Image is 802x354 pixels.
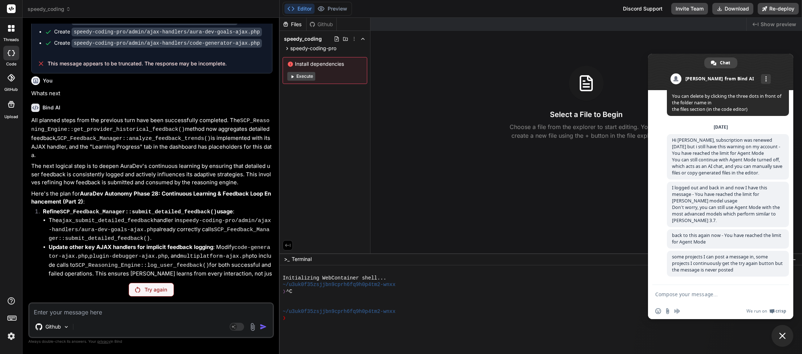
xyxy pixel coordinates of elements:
[97,339,110,343] span: privacy
[292,256,312,263] span: Terminal
[315,4,350,14] button: Preview
[672,254,783,273] span: some projects I can post a message in, some projects I continuously get the try again button but ...
[655,308,661,314] span: Insert an emoji
[283,315,286,321] span: ❯
[43,208,272,217] p: :
[63,324,69,330] img: Pick Models
[655,291,770,297] textarea: Compose your message...
[307,21,336,28] div: Github
[672,232,781,245] span: back to this again now - You have reached the limit for Agent Mode
[31,190,272,206] p: Here's the plan for :
[5,330,17,342] img: settings
[746,308,767,314] span: We run on
[283,288,286,295] span: ❯
[284,4,315,14] button: Editor
[771,325,793,347] div: Close chat
[619,3,667,15] div: Discord Support
[54,39,262,47] div: Create
[714,125,728,129] div: [DATE]
[287,60,362,68] span: Install dependencies
[59,218,154,224] code: ajax_submit_detailed_feedback
[287,72,315,81] button: Execute
[505,122,668,140] p: Choose a file from the explorer to start editing. You can create a new file using the + button in...
[704,57,737,68] div: Chat
[758,3,799,15] button: Re-deploy
[283,281,396,288] span: ~/u3uk0f35zsjjbn9cprh6fq9h0p4tm2-wnxx
[49,216,272,243] li: The handler in already correctly calls .
[4,114,18,120] label: Upload
[31,89,272,98] p: Whats next
[72,39,262,48] code: speedy-coding-pro/admin/ajax-handlers/code-generator-ajax.php
[43,77,53,84] h6: You
[28,338,274,345] p: Always double-check its answers. Your in Bind
[4,87,18,93] label: GitHub
[260,323,267,330] img: icon
[31,162,272,187] p: The next logical step is to deepen AuraDev's continuous learning by ensuring that detailed user f...
[89,253,168,260] code: plugin-debugger-ajax.php
[72,28,262,36] code: speedy-coding-pro/admin/ajax-handlers/aura-dev-goals-ajax.php
[720,57,730,68] span: Chat
[284,256,289,263] span: >_
[761,74,771,84] div: More channels
[672,137,782,176] span: Hi [PERSON_NAME], subscription was renewed [DATE] but i still have this warning on my account - Y...
[665,308,671,314] span: Send a file
[49,243,272,286] li: : Modify , , and to include calls to for both successful and failed operations. This ensures [PER...
[283,308,396,315] span: ~/u3uk0f35zsjjbn9cprh6fq9h0p4tm2-wnxx
[28,5,71,13] span: speedy_coding
[761,21,796,28] span: Show preview
[42,104,60,111] h6: Bind AI
[31,190,271,205] strong: AuraDev Autonomy Phase 28: Continuous Learning & Feedback Loop Enhancement (Part 2)
[792,256,796,263] span: −
[791,253,798,265] button: −
[75,262,209,269] code: SCP_Reasoning_Engine::log_user_feedback()
[775,308,786,314] span: Crisp
[43,208,233,215] strong: Refine usage
[180,253,252,260] code: multiplatform-ajax.php
[145,286,167,293] p: Try again
[284,35,322,43] span: speedy_coding
[746,308,786,314] a: We run onCrisp
[45,323,61,330] p: Github
[248,323,257,331] img: attachment
[57,136,211,142] code: SCP_Feedback_Manager::analyze_feedback_trends()
[3,37,19,43] label: threads
[674,308,680,314] span: Audio message
[54,28,262,36] div: Create
[550,109,623,120] h3: Select a File to Begin
[48,60,227,67] span: This message appears to be truncated. The response may be incomplete.
[6,61,16,67] label: code
[54,17,238,24] div: Create
[672,185,780,224] span: I logged out and back in and now I have this message - You have reached the limit for [PERSON_NAM...
[286,288,292,295] span: ^C
[283,275,386,281] span: Initializing WebContainer shell...
[290,45,336,52] span: speedy-coding-pro
[49,218,271,233] code: speedy-coding-pro/admin/ajax-handlers/aura-dev-goals-ajax.php
[671,3,708,15] button: Invite Team
[280,21,306,28] div: Files
[135,287,140,293] img: Retry
[712,3,753,15] button: Download
[31,116,272,160] p: All planned steps from the previous turn have been successfully completed. The method now aggrega...
[60,209,217,215] code: SCP_Feedback_Manager::submit_detailed_feedback()
[49,244,213,250] strong: Update other key AJAX handlers for implicit feedback logging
